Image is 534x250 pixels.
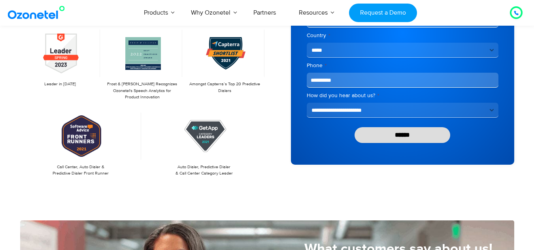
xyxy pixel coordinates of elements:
[307,92,498,100] label: How did you hear about us?
[24,164,138,177] p: Call Center, Auto Dialer & Predictive Dialer Front Runner
[189,81,260,94] p: Amongst Capterra’s Top 20 Predictive Dialers
[307,32,498,39] label: Country
[349,4,417,22] a: Request a Demo
[147,164,261,177] p: Auto Dialer, Predictive Dialer & Call Center Category Leader
[24,81,96,88] p: Leader in [DATE]
[106,81,178,101] p: Frost & [PERSON_NAME] Recognizes Ozonetel's Speech Analytics for Product Innovation
[307,62,498,70] label: Phone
